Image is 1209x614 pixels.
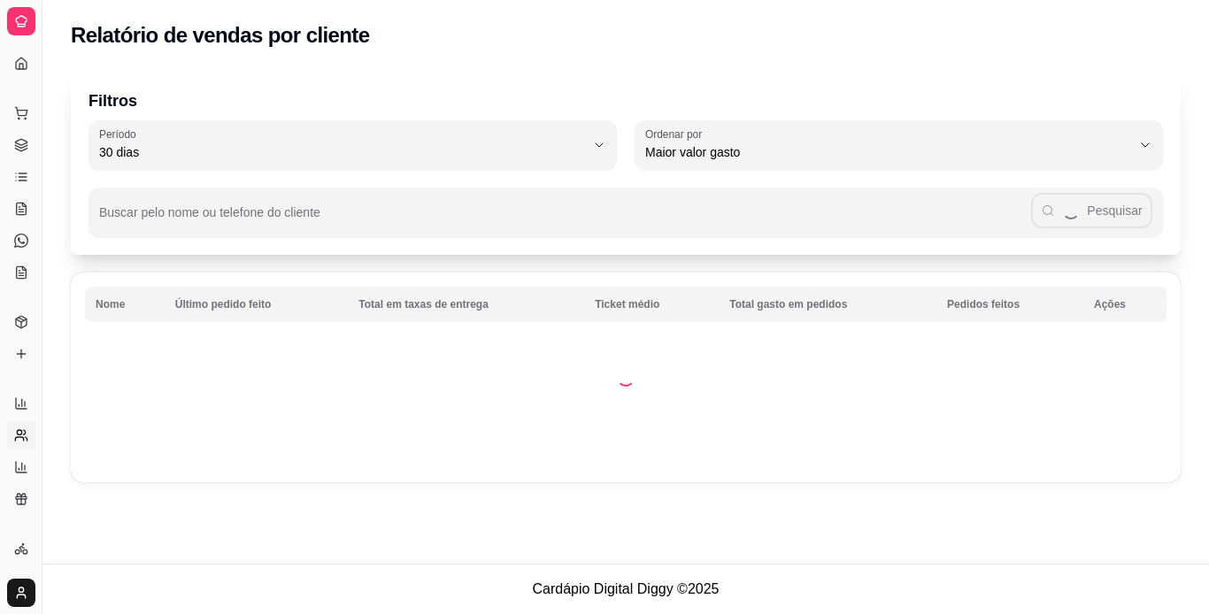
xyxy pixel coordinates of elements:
button: Período30 dias [89,120,617,170]
p: Filtros [89,88,1163,113]
label: Ordenar por [645,127,708,142]
span: Maior valor gasto [645,143,1131,161]
input: Buscar pelo nome ou telefone do cliente [99,211,1031,228]
footer: Cardápio Digital Diggy © 2025 [42,564,1209,614]
span: 30 dias [99,143,585,161]
button: Ordenar porMaior valor gasto [635,120,1163,170]
div: Loading [617,369,635,387]
label: Período [99,127,142,142]
h2: Relatório de vendas por cliente [71,21,370,50]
